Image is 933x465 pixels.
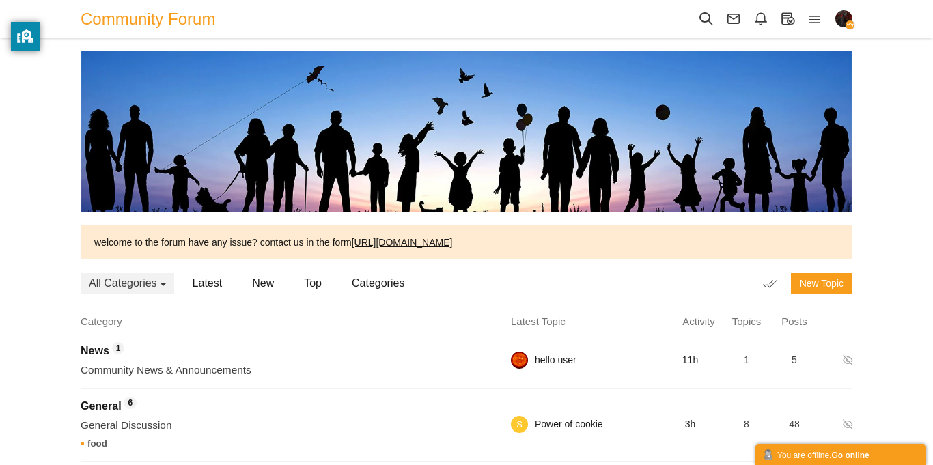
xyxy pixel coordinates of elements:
[744,419,749,429] span: 8
[81,3,225,34] a: Community Forum
[81,345,109,356] span: News
[340,273,416,294] a: Categories
[658,352,723,369] time: 11h
[511,416,528,433] img: nw3H+2HoRPIG396F2ZZxId6JFepmRMcJrIjM8JSKwPLkZkS1CKyIzPCUisDy5GZEtQisiMzwlIrA8uRmRLUIrIjM8JSKwPLkZ...
[240,273,286,294] a: New
[535,352,576,369] a: hello user
[292,273,333,294] a: Top
[89,277,157,290] span: All Categories
[792,354,797,365] span: 5
[81,273,174,294] button: All Categories
[835,10,852,27] img: Screenshot%202025-04-05%2010.39.11%20PM.png
[791,273,852,294] a: New Topic
[352,237,453,248] a: [URL][DOMAIN_NAME]
[675,314,723,328] span: Activity
[535,416,603,433] a: Power of cookie
[762,447,919,462] div: You are offline.
[181,273,234,294] a: Latest
[831,451,869,460] strong: Go online
[94,236,839,249] div: welcome to the forum have any issue? contact us in the form
[511,315,566,327] span: Latest Topic
[744,354,749,365] span: 1
[511,352,528,369] img: Screenshot%202025-04-04%208.57.35%20AM.png
[789,419,800,429] span: 48
[723,314,770,328] li: Topics
[112,342,125,354] span: 1
[800,278,844,289] span: New Topic
[81,346,109,356] a: News
[124,397,137,409] span: 6
[11,22,40,51] button: privacy banner
[770,314,818,328] li: Posts
[81,314,484,328] li: Category
[658,416,723,433] time: 3h
[81,438,107,449] a: food
[81,401,122,412] a: General
[81,400,122,412] span: General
